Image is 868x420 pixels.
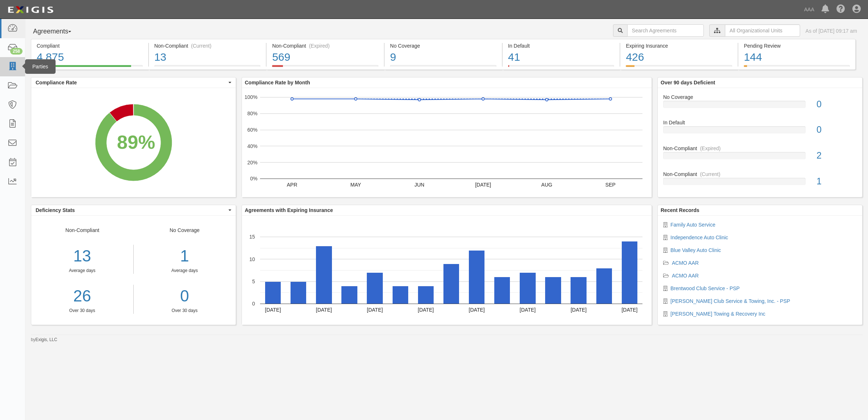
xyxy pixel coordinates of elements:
[31,268,133,274] div: Average days
[134,227,236,314] div: No Coverage
[252,301,255,307] text: 0
[367,307,383,313] text: [DATE]
[316,307,332,313] text: [DATE]
[245,207,333,213] b: Agreements with Expiring Insurance
[37,42,143,49] div: Compliant
[670,285,740,291] a: Brentwood Club Service - PSP
[663,93,857,119] a: No Coverage0
[154,49,261,65] div: 13
[738,65,856,71] a: Pending Review144
[390,49,496,65] div: 9
[37,49,143,65] div: 4,875
[191,42,211,49] div: (Current)
[700,145,721,152] div: (Expired)
[672,260,699,266] a: ACMO AAR
[272,49,378,65] div: 569
[31,227,134,314] div: Non-Compliant
[626,49,732,65] div: 426
[541,182,552,188] text: AUG
[249,234,255,240] text: 15
[25,59,56,74] div: Parties
[249,256,255,262] text: 10
[663,145,857,171] a: Non-Compliant(Expired)2
[663,171,857,191] a: Non-Compliant(Current)1
[31,337,57,343] small: by
[139,285,231,308] a: 0
[250,176,257,181] text: 0%
[117,128,155,156] div: 89%
[800,2,818,17] a: AAA
[811,98,862,111] div: 0
[350,182,361,188] text: MAY
[5,3,56,16] img: logo-5460c22ac91f19d4615b14bd174203de0afe785f0fc80cf4dbbc73dc1793850b.png
[242,88,652,197] svg: A chart.
[267,65,384,71] a: Non-Compliant(Expired)569
[658,93,862,101] div: No Coverage
[139,245,231,268] div: 1
[475,182,491,188] text: [DATE]
[36,79,227,86] span: Compliance Rate
[309,42,330,49] div: (Expired)
[469,307,485,313] text: [DATE]
[414,182,424,188] text: JUN
[36,337,57,342] a: Exigis, LLC
[31,24,85,39] button: Agreements
[508,49,615,65] div: 41
[670,222,715,228] a: Family Auto Service
[31,77,236,88] button: Compliance Rate
[242,216,652,325] svg: A chart.
[811,149,862,162] div: 2
[245,80,310,85] b: Compliance Rate by Month
[154,42,261,49] div: Non-Compliant (Current)
[836,5,845,14] i: Help Center - Complianz
[31,65,148,71] a: Compliant4,875
[244,94,257,100] text: 100%
[390,42,496,49] div: No Coverage
[725,24,800,37] input: All Organizational Units
[672,273,699,279] a: ACMO AAR
[31,308,133,314] div: Over 30 days
[139,268,231,274] div: Average days
[36,207,227,214] span: Deficiency Stats
[247,111,257,116] text: 80%
[247,127,257,133] text: 60%
[571,307,587,313] text: [DATE]
[670,247,721,253] a: Blue Valley Auto Clinic
[10,48,23,55] div: 258
[605,182,616,188] text: SEP
[670,298,790,304] a: [PERSON_NAME] Club Service & Towing, Inc. - PSP
[31,285,133,308] a: 26
[658,145,862,152] div: Non-Compliant
[700,171,720,178] div: (Current)
[626,42,732,49] div: Expiring Insurance
[149,65,266,71] a: Non-Compliant(Current)13
[670,311,765,317] a: [PERSON_NAME] Towing & Recovery Inc
[503,65,620,71] a: In Default41
[811,175,862,188] div: 1
[658,119,862,126] div: In Default
[247,143,257,149] text: 40%
[658,171,862,178] div: Non-Compliant
[744,42,850,49] div: Pending Review
[661,80,715,85] b: Over 90 days Deficient
[620,65,738,71] a: Expiring Insurance426
[520,307,536,313] text: [DATE]
[265,307,281,313] text: [DATE]
[31,245,133,268] div: 13
[806,27,857,35] div: As of [DATE] 09:17 am
[418,307,434,313] text: [DATE]
[508,42,615,49] div: In Default
[247,159,257,165] text: 20%
[621,307,637,313] text: [DATE]
[31,88,236,197] svg: A chart.
[31,205,236,215] button: Deficiency Stats
[139,308,231,314] div: Over 30 days
[272,42,378,49] div: Non-Compliant (Expired)
[287,182,297,188] text: APR
[811,123,862,136] div: 0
